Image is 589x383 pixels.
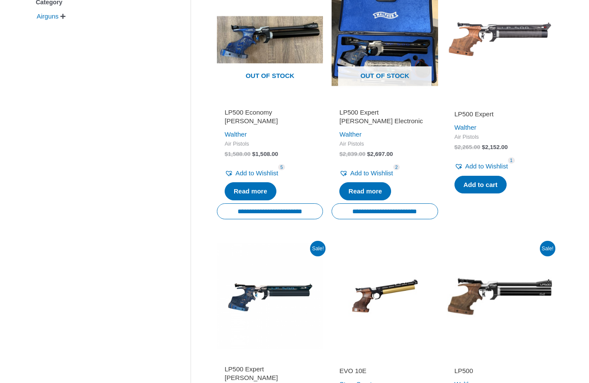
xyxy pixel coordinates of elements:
[332,243,438,349] img: Steyr EVO 10E
[225,151,228,157] span: $
[393,164,400,171] span: 2
[454,367,545,375] h2: LP500
[350,169,393,177] span: Add to Wishlist
[339,108,430,128] a: LP500 Expert [PERSON_NAME] Electronic
[225,98,315,108] iframe: Customer reviews powered by Trustpilot
[540,241,555,256] span: Sale!
[225,140,315,148] span: Air Pistols
[339,98,430,108] iframe: Customer reviews powered by Trustpilot
[225,131,247,138] a: Walther
[223,66,316,86] span: Out of stock
[367,151,370,157] span: $
[60,13,66,19] span: 
[310,241,326,256] span: Sale!
[454,355,545,365] iframe: Customer reviews powered by Trustpilot
[225,108,315,128] a: LP500 Economy [PERSON_NAME]
[339,131,361,138] a: Walther
[454,110,545,118] h2: LP500 Expert
[454,124,476,131] a: Walther
[508,157,515,164] span: 1
[482,144,486,150] span: $
[465,162,508,170] span: Add to Wishlist
[454,134,545,141] span: Air Pistols
[482,144,508,150] bdi: 2,152.00
[338,66,431,86] span: Out of stock
[235,169,278,177] span: Add to Wishlist
[278,164,285,171] span: 5
[339,355,430,365] iframe: Customer reviews powered by Trustpilot
[217,243,323,349] img: LP500 Expert Blue Angel
[454,144,458,150] span: $
[367,151,393,157] bdi: 2,697.00
[454,367,545,378] a: LP500
[339,151,365,157] bdi: 2,839.00
[36,9,60,24] span: Airguns
[252,151,256,157] span: $
[339,108,430,125] h2: LP500 Expert [PERSON_NAME] Electronic
[339,367,430,378] a: EVO 10E
[225,151,251,157] bdi: 1,588.00
[454,176,507,194] a: Add to cart: “LP500 Expert”
[225,167,278,179] a: Add to Wishlist
[454,160,508,172] a: Add to Wishlist
[339,182,391,200] a: Read more about “LP500 Expert Blue Angel Electronic”
[339,140,430,148] span: Air Pistols
[225,355,315,365] iframe: Customer reviews powered by Trustpilot
[225,182,276,200] a: Read more about “LP500 Economy Blue Angel”
[339,367,430,375] h2: EVO 10E
[252,151,278,157] bdi: 1,508.00
[454,144,480,150] bdi: 2,265.00
[447,243,553,349] img: LP500 Economy
[339,167,393,179] a: Add to Wishlist
[225,108,315,125] h2: LP500 Economy [PERSON_NAME]
[36,12,60,19] a: Airguns
[454,98,545,108] iframe: Customer reviews powered by Trustpilot
[454,110,545,121] a: LP500 Expert
[225,365,315,382] h2: LP500 Expert [PERSON_NAME]
[339,151,343,157] span: $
